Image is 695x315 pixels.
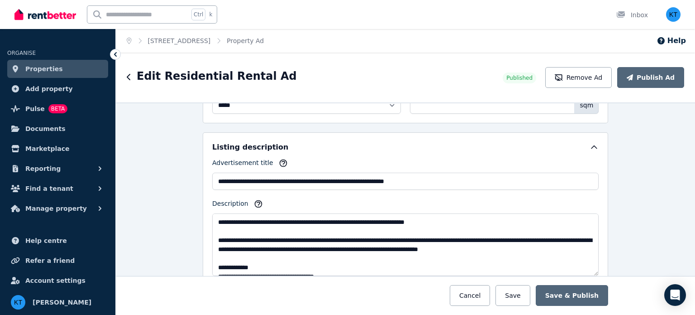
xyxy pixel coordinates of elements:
button: Manage property [7,199,108,218]
a: Documents [7,120,108,138]
label: Description [212,199,248,212]
span: BETA [48,104,67,113]
a: Property Ad [227,37,264,44]
button: Cancel [450,285,490,306]
span: Marketplace [25,143,69,154]
a: Marketplace [7,140,108,158]
label: Advertisement title [212,158,273,171]
img: Kerri Thomas [666,7,681,22]
span: Properties [25,63,63,74]
span: Refer a friend [25,255,75,266]
button: Reporting [7,160,108,178]
nav: Breadcrumb [116,29,275,53]
div: Open Intercom Messenger [664,284,686,306]
button: Publish Ad [617,67,684,88]
span: k [209,11,212,18]
button: Find a tenant [7,179,108,198]
img: RentBetter [14,8,76,21]
span: Manage property [25,203,87,214]
span: Account settings [25,275,86,286]
span: Documents [25,123,66,134]
span: Add property [25,83,73,94]
span: Published [506,74,533,82]
a: PulseBETA [7,100,108,118]
button: Help [657,35,686,46]
span: Find a tenant [25,183,73,194]
a: Help centre [7,232,108,250]
a: Refer a friend [7,252,108,270]
h1: Edit Residential Rental Ad [137,69,297,83]
span: ORGANISE [7,50,36,56]
a: Account settings [7,271,108,290]
span: [PERSON_NAME] [33,297,91,308]
button: Remove Ad [545,67,612,88]
button: Save [495,285,530,306]
button: Save & Publish [536,285,608,306]
a: Add property [7,80,108,98]
img: Kerri Thomas [11,295,25,310]
span: Help centre [25,235,67,246]
h5: Listing description [212,142,288,153]
span: Pulse [25,103,45,114]
a: [STREET_ADDRESS] [148,37,211,44]
div: Inbox [616,10,648,19]
span: Ctrl [191,9,205,20]
span: Reporting [25,163,61,174]
a: Properties [7,60,108,78]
